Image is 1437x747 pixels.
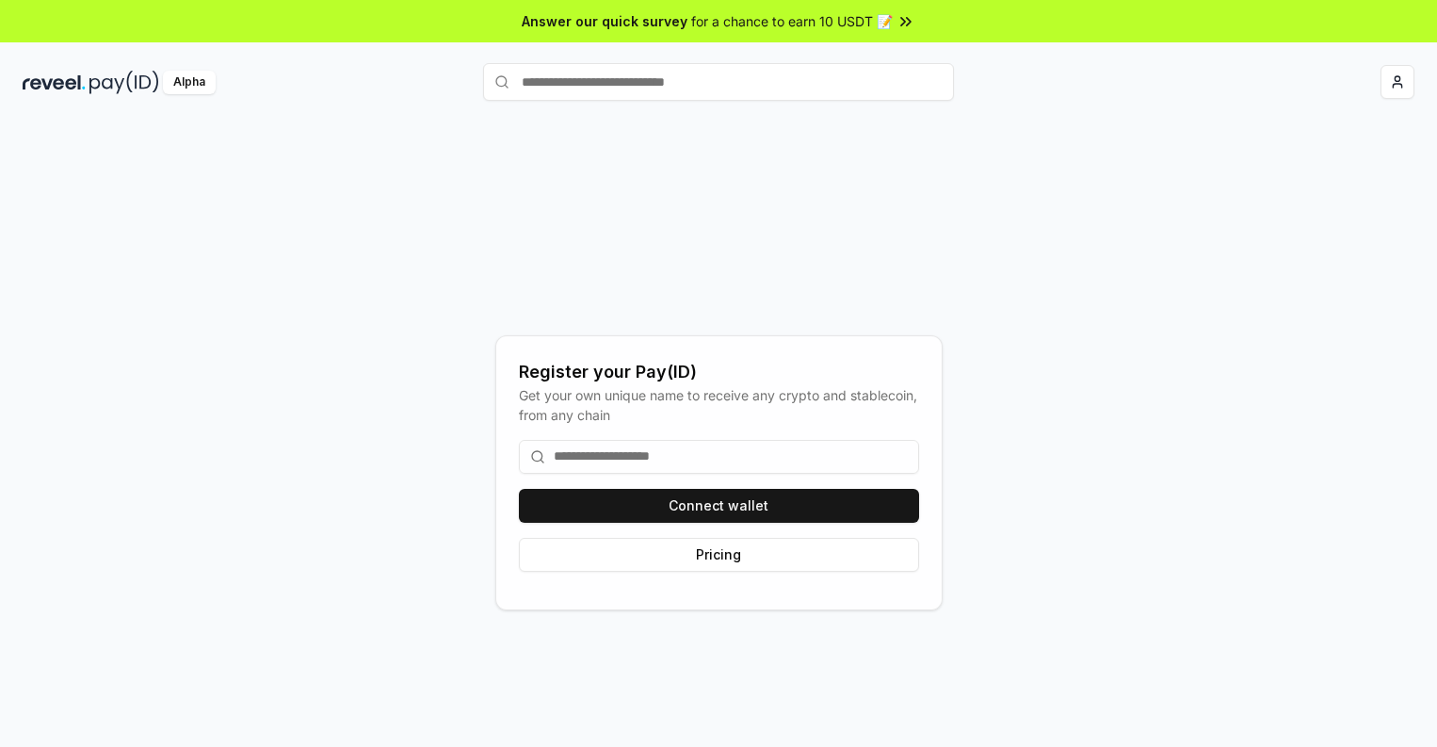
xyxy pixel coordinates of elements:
button: Connect wallet [519,489,919,523]
button: Pricing [519,538,919,572]
span: Answer our quick survey [522,11,687,31]
div: Alpha [163,71,216,94]
div: Get your own unique name to receive any crypto and stablecoin, from any chain [519,385,919,425]
img: reveel_dark [23,71,86,94]
img: pay_id [89,71,159,94]
span: for a chance to earn 10 USDT 📝 [691,11,893,31]
div: Register your Pay(ID) [519,359,919,385]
